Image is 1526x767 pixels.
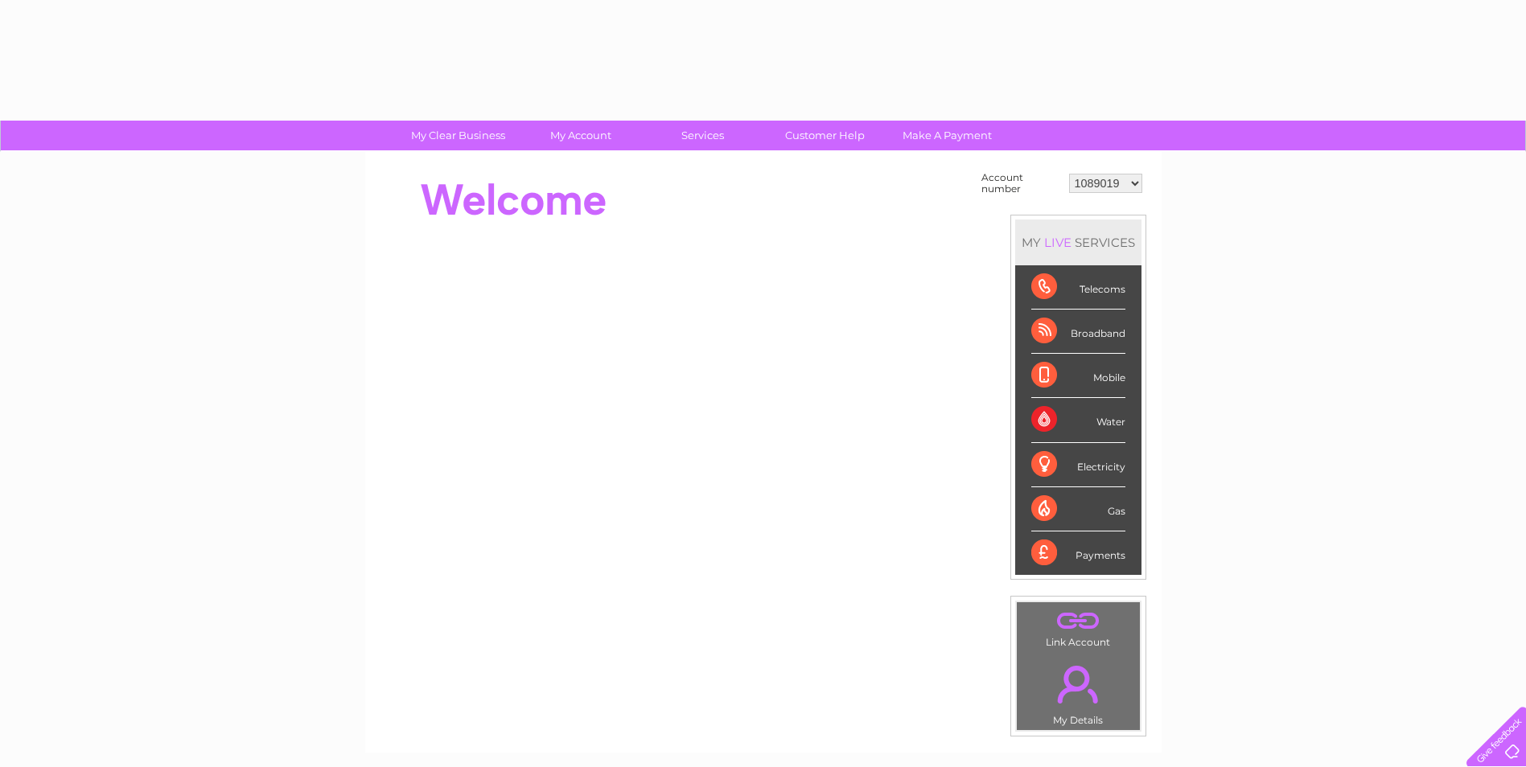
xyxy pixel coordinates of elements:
td: Link Account [1016,601,1141,652]
div: Water [1031,398,1125,442]
a: . [1021,606,1136,634]
a: . [1021,656,1136,712]
a: My Account [514,121,647,150]
div: LIVE [1041,235,1075,250]
div: MY SERVICES [1015,219,1141,265]
td: Account number [977,168,1065,199]
div: Broadband [1031,310,1125,354]
a: Make A Payment [881,121,1014,150]
a: My Clear Business [392,121,524,150]
div: Gas [1031,487,1125,531]
div: Electricity [1031,443,1125,487]
div: Mobile [1031,354,1125,398]
div: Telecoms [1031,265,1125,310]
td: My Details [1016,652,1141,731]
div: Payments [1031,531,1125,575]
a: Customer Help [759,121,891,150]
a: Services [636,121,769,150]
